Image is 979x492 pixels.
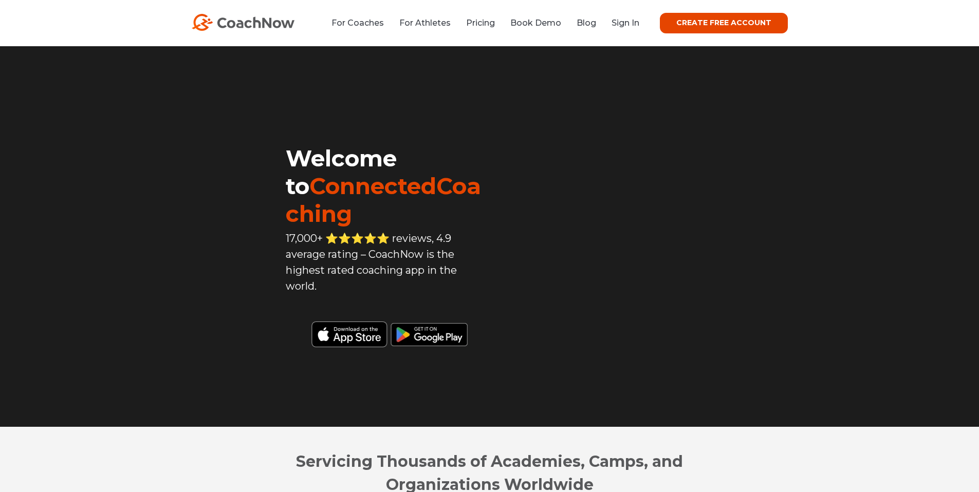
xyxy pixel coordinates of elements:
[612,18,639,28] a: Sign In
[286,144,489,228] h1: Welcome to
[192,14,294,31] img: CoachNow Logo
[510,18,561,28] a: Book Demo
[286,316,489,347] img: Black Download CoachNow on the App Store Button
[466,18,495,28] a: Pricing
[660,13,788,33] a: CREATE FREE ACCOUNT
[286,172,481,228] span: ConnectedCoaching
[577,18,596,28] a: Blog
[286,232,457,292] span: 17,000+ ⭐️⭐️⭐️⭐️⭐️ reviews, 4.9 average rating – CoachNow is the highest rated coaching app in th...
[331,18,384,28] a: For Coaches
[399,18,451,28] a: For Athletes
